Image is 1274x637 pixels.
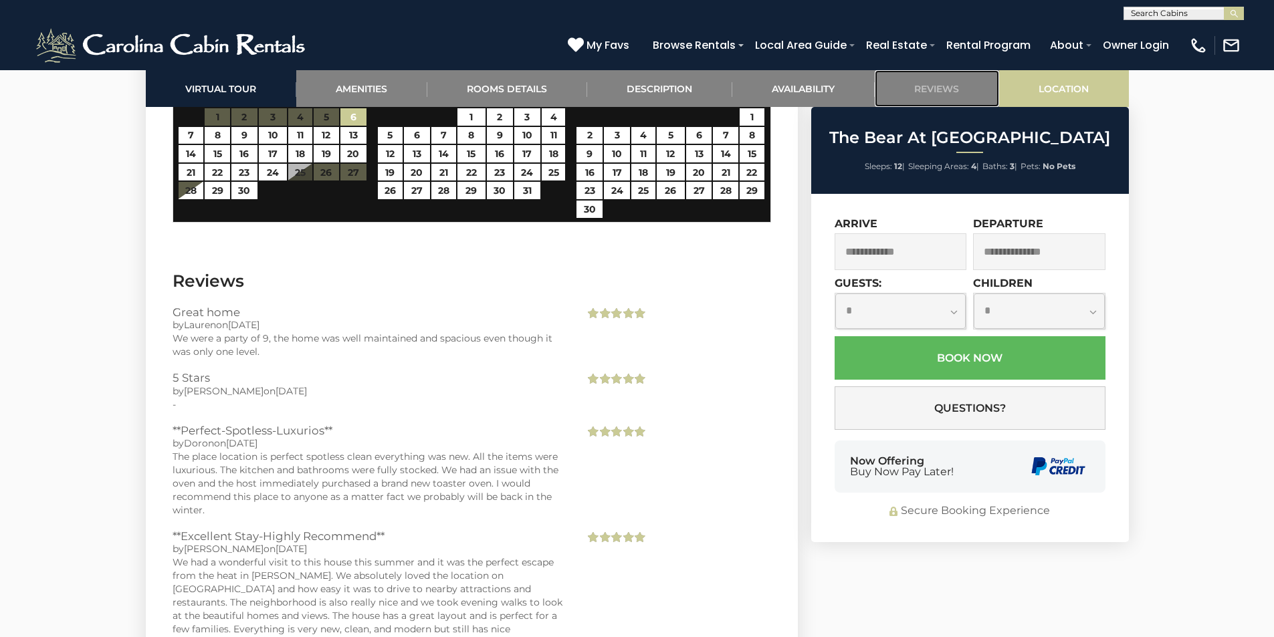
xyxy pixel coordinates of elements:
[713,182,738,199] a: 28
[740,108,764,126] a: 1
[940,33,1037,57] a: Rental Program
[378,145,403,162] a: 12
[276,385,307,397] span: [DATE]
[631,182,655,199] a: 25
[184,385,263,397] span: [PERSON_NAME]
[713,145,738,162] a: 14
[259,127,287,144] a: 10
[568,37,633,54] a: My Favs
[542,145,566,162] a: 18
[184,319,216,331] span: Lauren
[378,182,403,199] a: 26
[404,127,430,144] a: 6
[431,164,456,181] a: 21
[631,145,655,162] a: 11
[340,108,366,126] a: 6
[179,145,203,162] a: 14
[1010,161,1015,171] strong: 3
[457,164,486,181] a: 22
[514,182,540,199] a: 31
[514,145,540,162] a: 17
[487,164,513,181] a: 23
[542,164,566,181] a: 25
[487,108,513,126] a: 2
[657,145,685,162] a: 12
[835,217,877,230] label: Arrive
[487,127,513,144] a: 9
[431,127,456,144] a: 7
[431,182,456,199] a: 28
[340,145,366,162] a: 20
[576,164,603,181] a: 16
[748,33,853,57] a: Local Area Guide
[378,127,403,144] a: 5
[875,70,999,107] a: Reviews
[713,127,738,144] a: 7
[657,127,685,144] a: 5
[173,530,565,542] h3: **Excellent Stay-Highly Recommend**
[732,70,875,107] a: Availability
[576,182,603,199] a: 23
[657,182,685,199] a: 26
[514,108,540,126] a: 3
[173,424,565,436] h3: **Perfect-Spotless-Luxurios**
[971,161,976,171] strong: 4
[576,127,603,144] a: 2
[850,456,954,477] div: Now Offering
[487,145,513,162] a: 16
[850,467,954,477] span: Buy Now Pay Later!
[859,33,934,57] a: Real Estate
[179,182,203,199] a: 28
[865,158,905,175] li: |
[288,127,312,144] a: 11
[835,503,1105,519] div: Secure Booking Experience
[999,70,1129,107] a: Location
[1189,36,1208,55] img: phone-regular-white.png
[314,127,338,144] a: 12
[228,319,259,331] span: [DATE]
[686,182,712,199] a: 27
[404,182,430,199] a: 27
[604,127,630,144] a: 3
[173,372,565,384] h3: 5 Stars
[205,182,229,199] a: 29
[404,145,430,162] a: 13
[205,145,229,162] a: 15
[457,127,486,144] a: 8
[576,145,603,162] a: 9
[173,398,565,411] div: -
[231,182,257,199] a: 30
[205,127,229,144] a: 8
[179,127,203,144] a: 7
[1222,36,1241,55] img: mail-regular-white.png
[740,127,764,144] a: 8
[173,450,565,517] div: The place location is perfect spotless clean everything was new. All the items were luxurious. Th...
[587,37,629,53] span: My Favs
[604,145,630,162] a: 10
[542,108,566,126] a: 4
[514,164,540,181] a: 24
[631,164,655,181] a: 18
[835,277,881,289] label: Guests:
[173,436,565,450] div: by on
[1043,161,1075,171] strong: No Pets
[1021,161,1041,171] span: Pets:
[740,182,764,199] a: 29
[631,127,655,144] a: 4
[514,127,540,144] a: 10
[378,164,403,181] a: 19
[226,437,257,449] span: [DATE]
[173,384,565,398] div: by on
[431,145,456,162] a: 14
[179,164,203,181] a: 21
[288,145,312,162] a: 18
[865,161,892,171] span: Sleeps:
[173,542,565,555] div: by on
[231,164,257,181] a: 23
[686,127,712,144] a: 6
[713,164,738,181] a: 21
[740,164,764,181] a: 22
[835,336,1105,380] button: Book Now
[686,145,712,162] a: 13
[340,127,366,144] a: 13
